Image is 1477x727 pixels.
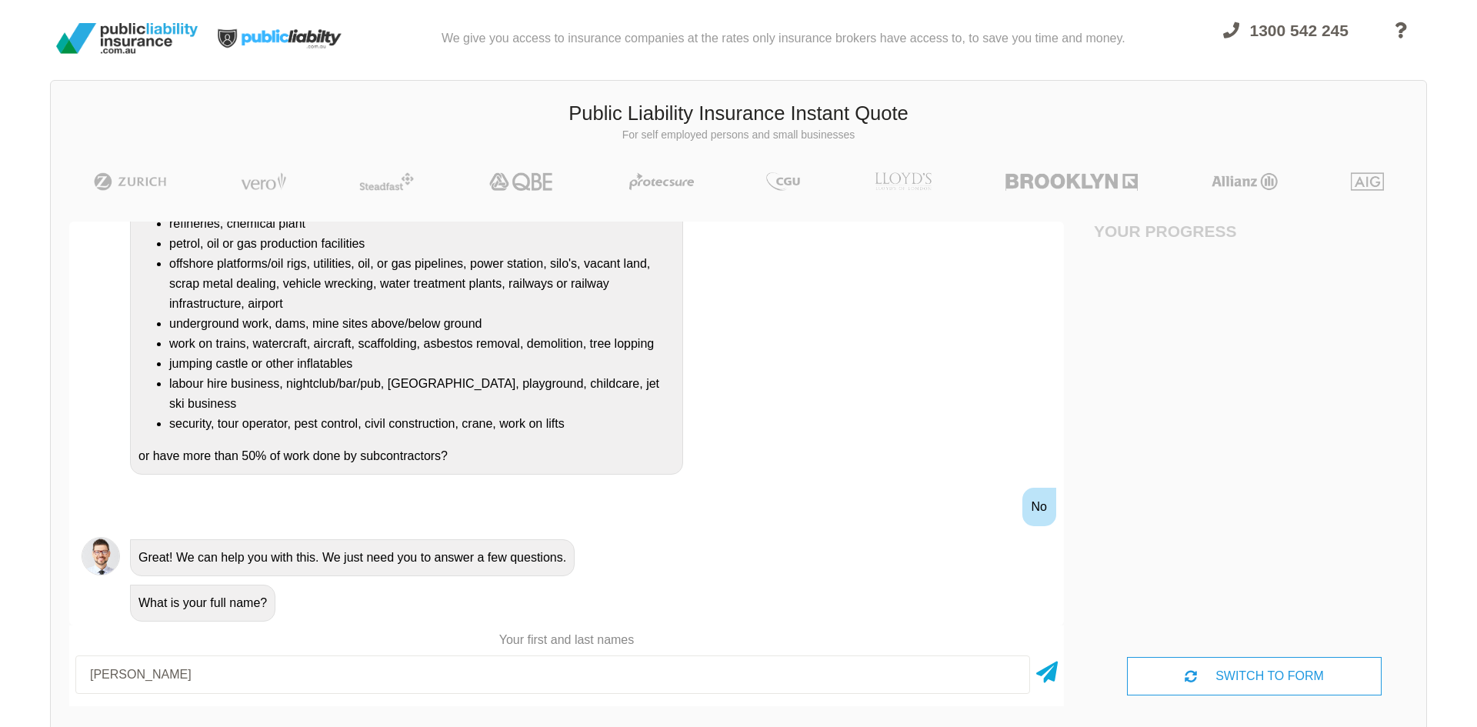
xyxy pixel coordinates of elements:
span: 1300 542 245 [1250,22,1349,39]
p: Your first and last names [69,632,1064,649]
img: Zurich | Public Liability Insurance [87,172,174,191]
li: underground work, dams, mine sites above/below ground [169,314,675,334]
li: offshore platforms/oil rigs, utilities, oil, or gas pipelines, power station, silo's, vacant land... [169,254,675,314]
h4: Your Progress [1094,222,1255,241]
img: QBE | Public Liability Insurance [480,172,563,191]
img: Chatbot | PLI [82,537,120,575]
div: Great! We can help you with this. We just need you to answer a few questions. [130,539,575,576]
img: LLOYD's | Public Liability Insurance [866,172,940,191]
div: What is your full name? [130,585,275,622]
div: No [1022,488,1056,526]
li: work on trains, watercraft, aircraft, scaffolding, asbestos removal, demolition, tree lopping [169,334,675,354]
input: Your first and last names [75,655,1030,694]
img: Brooklyn | Public Liability Insurance [999,172,1143,191]
div: Do you undertake any work on or operate a business that is/has a: or have more than 50% of work d... [130,185,683,475]
div: SWITCH TO FORM [1127,657,1382,695]
img: AIG | Public Liability Insurance [1345,172,1390,191]
img: CGU | Public Liability Insurance [760,172,806,191]
img: Public Liability Insurance [50,17,204,60]
div: We give you access to insurance companies at the rates only insurance brokers have access to, to ... [442,6,1125,71]
img: Steadfast | Public Liability Insurance [353,172,421,191]
img: Public Liability Insurance Light [204,6,358,71]
li: labour hire business, nightclub/bar/pub, [GEOGRAPHIC_DATA], playground, childcare, jet ski business [169,374,675,414]
a: 1300 542 245 [1209,12,1362,71]
h3: Public Liability Insurance Instant Quote [62,100,1415,128]
p: For self employed persons and small businesses [62,128,1415,143]
li: jumping castle or other inflatables [169,354,675,374]
img: Vero | Public Liability Insurance [234,172,293,191]
li: security, tour operator, pest control, civil construction, crane, work on lifts [169,414,675,434]
img: Allianz | Public Liability Insurance [1204,172,1285,191]
img: Protecsure | Public Liability Insurance [623,172,701,191]
li: refineries, chemical plant [169,214,675,234]
li: petrol, oil or gas production facilities [169,234,675,254]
